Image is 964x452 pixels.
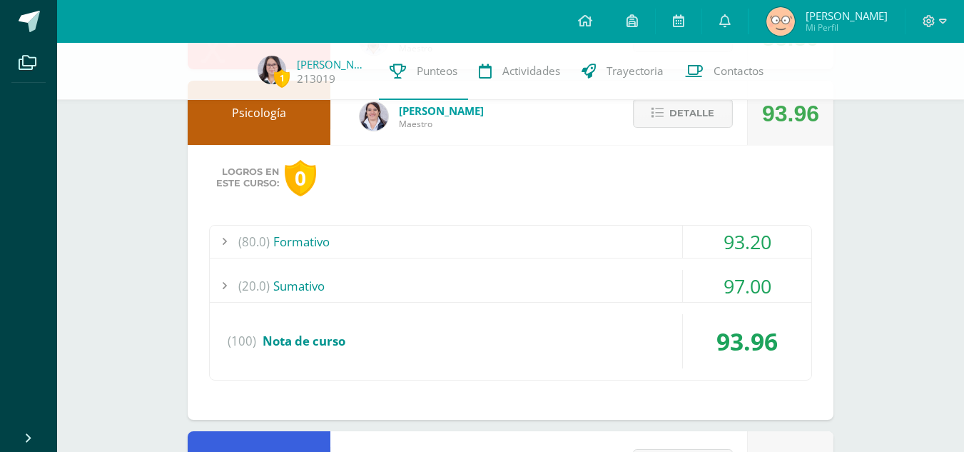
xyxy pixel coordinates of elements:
span: Nota de curso [263,333,345,349]
img: 667098a006267a6223603c07e56c782e.png [766,7,795,36]
a: Actividades [468,43,571,100]
span: (20.0) [238,270,270,302]
div: 93.96 [762,81,819,146]
span: [PERSON_NAME] [399,104,484,118]
a: Trayectoria [571,43,674,100]
span: (80.0) [238,226,270,258]
div: Formativo [210,226,811,258]
img: 07f72299047296dc8baa6628d0fb2535.png [258,56,286,84]
div: 93.96 [683,314,811,368]
span: Mi Perfil [806,21,888,34]
a: [PERSON_NAME] [297,57,368,71]
span: Detalle [669,100,714,126]
span: (100) [228,314,256,368]
div: 0 [285,160,316,196]
span: [PERSON_NAME] [806,9,888,23]
span: Contactos [714,64,763,79]
div: 97.00 [683,270,811,302]
span: Punteos [417,64,457,79]
span: 1 [274,69,290,87]
span: Trayectoria [607,64,664,79]
a: 213019 [297,71,335,86]
div: Sumativo [210,270,811,302]
a: Contactos [674,43,774,100]
img: 4f58a82ddeaaa01b48eeba18ee71a186.png [360,102,388,131]
button: Detalle [633,99,733,128]
a: Punteos [379,43,468,100]
span: Maestro [399,118,484,130]
span: Actividades [502,64,560,79]
div: Psicología [188,81,330,145]
div: 93.20 [683,226,811,258]
span: Logros en este curso: [216,166,279,189]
